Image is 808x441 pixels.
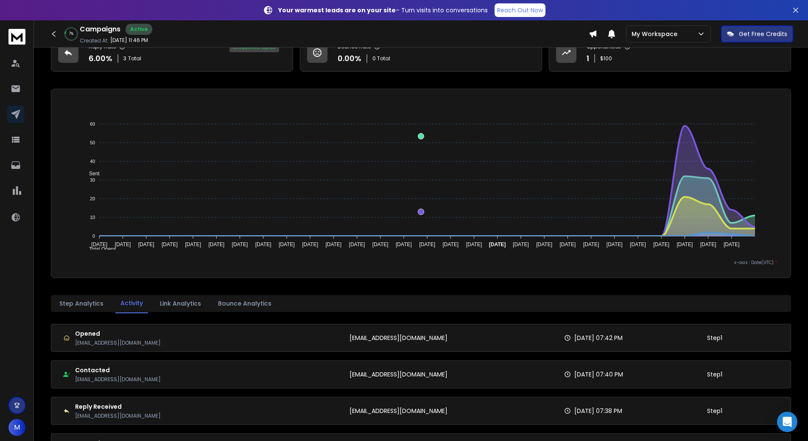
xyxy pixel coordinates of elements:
[80,24,120,34] h1: Campaigns
[495,3,545,17] a: Reach Out Now
[123,55,126,62] span: 3
[466,242,482,247] tspan: [DATE]
[489,242,506,247] tspan: [DATE]
[707,370,722,379] p: Step 1
[128,55,141,62] span: Total
[90,121,95,126] tspan: 60
[115,242,131,247] tspan: [DATE]
[653,242,669,247] tspan: [DATE]
[777,412,797,432] div: Open Intercom Messenger
[115,294,148,313] button: Activity
[80,37,109,44] p: Created At:
[8,29,25,45] img: logo
[90,215,95,220] tspan: 10
[90,159,95,164] tspan: 40
[574,407,622,415] p: [DATE] 07:38 PM
[110,37,148,44] p: [DATE] 11:46 PM
[574,334,623,342] p: [DATE] 07:42 PM
[185,242,201,247] tspan: [DATE]
[8,419,25,436] button: M
[707,334,722,342] p: Step 1
[536,242,552,247] tspan: [DATE]
[349,242,365,247] tspan: [DATE]
[707,407,722,415] p: Step 1
[75,376,161,383] p: [EMAIL_ADDRESS][DOMAIN_NAME]
[75,413,161,419] p: [EMAIL_ADDRESS][DOMAIN_NAME]
[75,402,161,411] h1: Reply Received
[739,30,787,38] p: Get Free Credits
[162,242,178,247] tspan: [DATE]
[549,35,791,72] a: Opportunities1$100
[677,242,693,247] tspan: [DATE]
[155,294,206,313] button: Link Analytics
[630,242,646,247] tspan: [DATE]
[349,370,447,379] p: [EMAIL_ADDRESS][DOMAIN_NAME]
[559,242,576,247] tspan: [DATE]
[51,35,293,72] a: Reply Rate6.00%3Total33% positive replies
[232,242,248,247] tspan: [DATE]
[338,53,361,65] p: 0.00 %
[372,242,389,247] tspan: [DATE]
[54,294,109,313] button: Step Analytics
[419,242,435,247] tspan: [DATE]
[278,6,488,14] p: – Turn visits into conversations
[302,242,318,247] tspan: [DATE]
[278,6,396,14] strong: Your warmest leads are on your site
[574,370,623,379] p: [DATE] 07:40 PM
[65,259,777,266] p: x-axis : Date(UTC)
[255,242,271,247] tspan: [DATE]
[607,242,623,247] tspan: [DATE]
[90,196,95,201] tspan: 20
[396,242,412,247] tspan: [DATE]
[721,25,793,42] button: Get Free Credits
[300,35,542,72] a: Bounce Rate0.00%0 Total
[724,242,740,247] tspan: [DATE]
[600,55,612,62] p: $ 100
[587,53,589,65] p: 1
[83,171,100,177] span: Sent
[583,242,599,247] tspan: [DATE]
[700,242,716,247] tspan: [DATE]
[75,340,161,346] p: [EMAIL_ADDRESS][DOMAIN_NAME]
[349,334,447,342] p: [EMAIL_ADDRESS][DOMAIN_NAME]
[92,233,95,239] tspan: 0
[442,242,459,247] tspan: [DATE]
[213,294,277,313] button: Bounce Analytics
[349,407,447,415] p: [EMAIL_ADDRESS][DOMAIN_NAME]
[138,242,154,247] tspan: [DATE]
[90,177,95,183] tspan: 30
[372,55,390,62] p: 0 Total
[325,242,341,247] tspan: [DATE]
[89,53,112,65] p: 6.00 %
[90,140,95,145] tspan: 50
[126,24,152,35] div: Active
[91,242,107,247] tspan: [DATE]
[497,6,543,14] p: Reach Out Now
[83,246,116,252] span: Total Opens
[69,31,73,37] p: 7 %
[208,242,224,247] tspan: [DATE]
[513,242,529,247] tspan: [DATE]
[632,30,681,38] p: My Workspace
[75,329,161,338] h1: Opened
[279,242,295,247] tspan: [DATE]
[75,366,161,374] h1: Contacted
